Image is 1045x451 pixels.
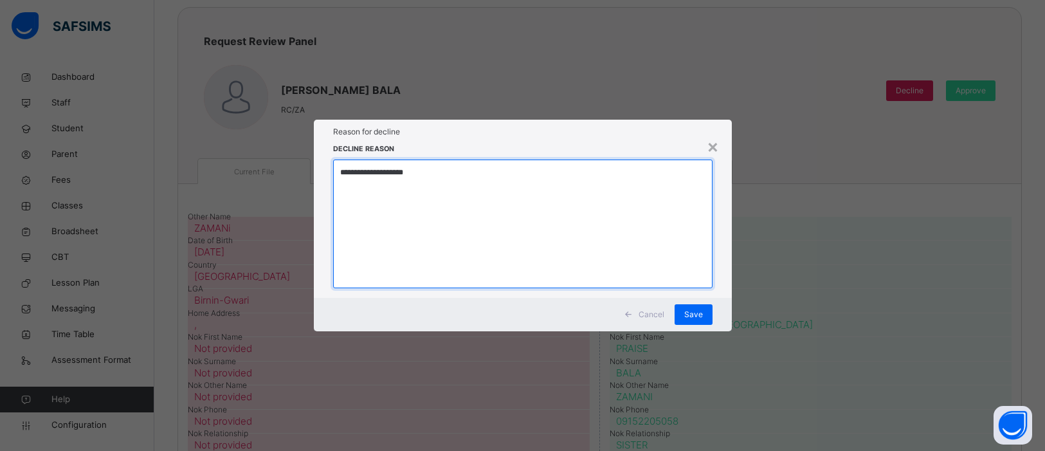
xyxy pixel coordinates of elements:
[639,309,664,320] span: Cancel
[684,309,703,320] span: Save
[994,406,1032,445] button: Open asap
[333,144,394,154] label: Decline Reason
[707,133,719,160] div: ×
[333,126,713,138] h1: Reason for decline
